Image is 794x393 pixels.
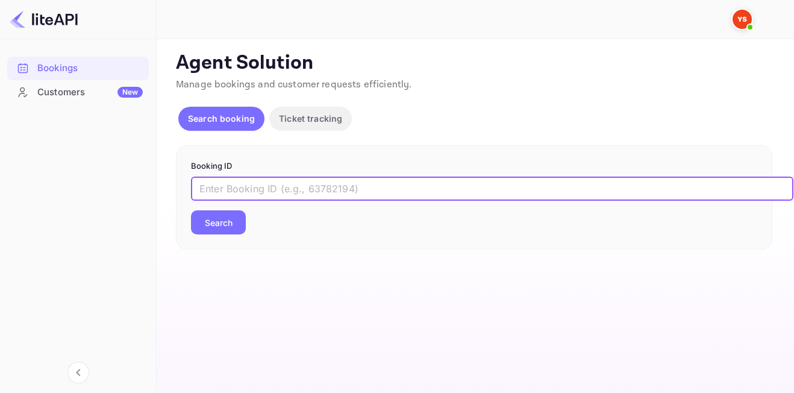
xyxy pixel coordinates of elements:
[279,112,342,125] p: Ticket tracking
[117,87,143,98] div: New
[10,10,78,29] img: LiteAPI logo
[191,160,757,172] p: Booking ID
[37,86,143,99] div: Customers
[188,112,255,125] p: Search booking
[7,57,149,79] a: Bookings
[67,362,89,383] button: Collapse navigation
[176,51,772,75] p: Agent Solution
[7,81,149,103] a: CustomersNew
[733,10,752,29] img: Yandex Support
[191,210,246,234] button: Search
[7,57,149,80] div: Bookings
[37,61,143,75] div: Bookings
[7,81,149,104] div: CustomersNew
[191,177,793,201] input: Enter Booking ID (e.g., 63782194)
[176,78,412,91] span: Manage bookings and customer requests efficiently.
